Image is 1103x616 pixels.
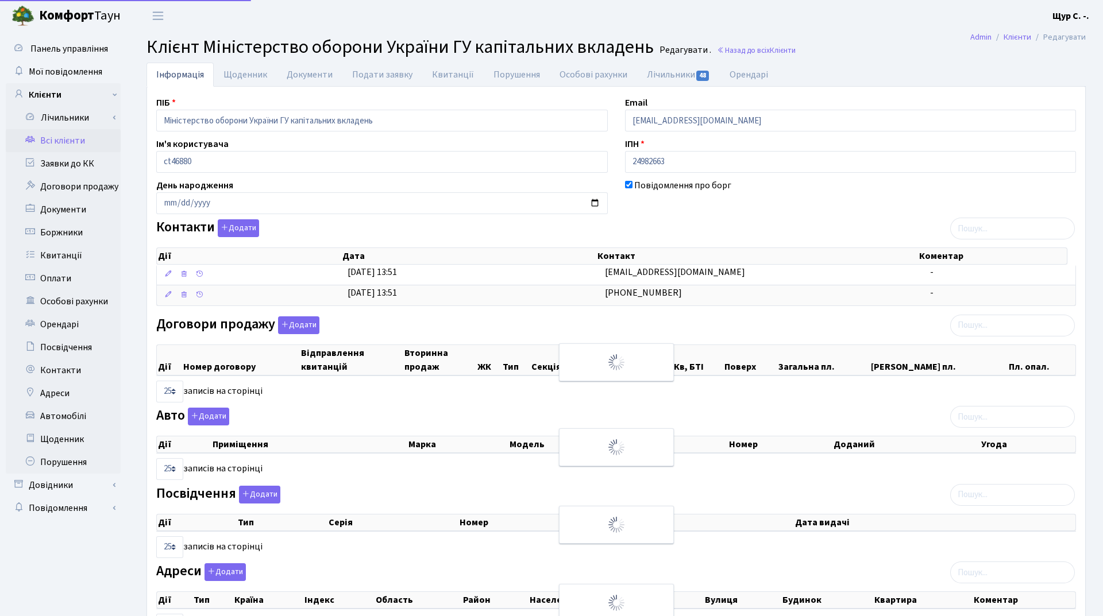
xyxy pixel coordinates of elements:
[156,316,319,334] label: Договори продажу
[1008,345,1075,375] th: Пл. опал.
[607,516,626,534] img: Обробка...
[156,536,263,558] label: записів на сторінці
[529,592,704,608] th: Населений пункт
[6,405,121,428] a: Автомобілі
[502,345,531,375] th: Тип
[458,514,612,530] th: Номер
[605,266,745,278] span: [EMAIL_ADDRESS][DOMAIN_NAME]
[348,266,397,278] span: [DATE] 13:51
[635,436,728,452] th: Колір
[146,63,214,87] a: Інформація
[625,137,645,151] label: ІПН
[277,63,342,87] a: Документи
[157,436,211,452] th: Дії
[476,345,502,375] th: ЖК
[211,436,407,452] th: Приміщення
[157,345,182,375] th: Дії
[205,563,246,581] button: Адреси
[953,25,1103,49] nav: breadcrumb
[634,179,731,192] label: Повідомлення про борг
[202,561,246,582] a: Додати
[341,248,596,264] th: Дата
[873,592,973,608] th: Квартира
[832,436,980,452] th: Доданий
[156,179,233,192] label: День народження
[6,129,121,152] a: Всі клієнти
[29,65,102,78] span: Мої повідомлення
[327,514,458,530] th: Серія
[6,382,121,405] a: Адреси
[637,63,720,87] a: Лічильники
[214,63,277,87] a: Щоденник
[156,408,229,425] label: Авто
[6,474,121,497] a: Довідники
[375,592,462,608] th: Область
[1052,9,1089,23] a: Щур С. -.
[6,359,121,382] a: Контакти
[218,219,259,237] button: Контакти
[342,63,422,87] a: Подати заявку
[215,218,259,238] a: Додати
[970,31,992,43] a: Admin
[403,345,476,375] th: Вторинна продаж
[781,592,873,608] th: Будинок
[11,5,34,28] img: logo.png
[973,592,1075,608] th: Коментар
[728,436,833,452] th: Номер
[550,63,637,87] a: Особові рахунки
[6,267,121,290] a: Оплати
[30,42,108,55] span: Панель управління
[278,316,319,334] button: Договори продажу
[770,45,796,56] span: Клієнти
[612,514,794,530] th: Видано
[1004,31,1031,43] a: Клієнти
[237,514,327,530] th: Тип
[233,592,303,608] th: Країна
[607,594,626,612] img: Обробка...
[275,314,319,334] a: Додати
[6,221,121,244] a: Боржники
[39,6,121,26] span: Таун
[13,106,121,129] a: Лічильники
[950,406,1075,428] input: Пошук...
[6,244,121,267] a: Квитанції
[717,45,796,56] a: Назад до всіхКлієнти
[704,592,781,608] th: Вулиця
[530,345,581,375] th: Секція
[607,353,626,371] img: Обробка...
[6,83,121,106] a: Клієнти
[6,60,121,83] a: Мої повідомлення
[300,345,403,375] th: Відправлення квитанцій
[980,436,1075,452] th: Угода
[303,592,375,608] th: Індекс
[185,406,229,426] a: Додати
[625,96,647,110] label: Email
[6,175,121,198] a: Договори продажу
[794,514,1075,530] th: Дата видачі
[348,286,397,299] span: [DATE] 13:51
[192,592,233,608] th: Тип
[607,438,626,456] img: Обробка...
[930,266,934,278] span: -
[188,408,229,425] button: Авто
[156,458,263,480] label: записів на сторінці
[950,484,1075,506] input: Пошук...
[157,514,237,530] th: Дії
[156,381,263,402] label: записів на сторінці
[156,219,259,237] label: Контакти
[6,37,121,60] a: Панель управління
[6,290,121,313] a: Особові рахунки
[950,561,1075,583] input: Пошук...
[422,63,484,87] a: Квитанції
[6,497,121,520] a: Повідомлення
[6,198,121,221] a: Документи
[870,345,1008,375] th: [PERSON_NAME] пл.
[39,6,94,25] b: Комфорт
[1031,31,1086,44] li: Редагувати
[777,345,870,375] th: Загальна пл.
[6,313,121,336] a: Орендарі
[1052,10,1089,22] b: Щур С. -.
[156,96,176,110] label: ПІБ
[6,451,121,474] a: Порушення
[156,486,280,503] label: Посвідчення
